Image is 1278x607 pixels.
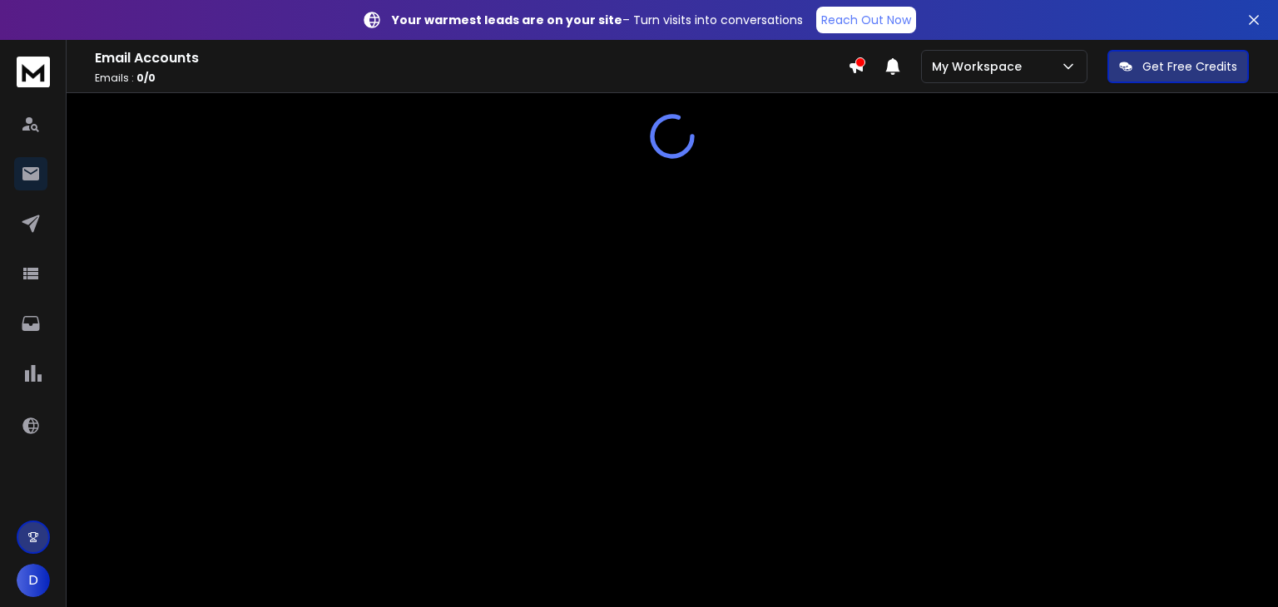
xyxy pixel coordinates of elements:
span: 0 / 0 [136,71,156,85]
img: logo [17,57,50,87]
p: My Workspace [932,58,1028,75]
p: Reach Out Now [821,12,911,28]
p: – Turn visits into conversations [392,12,803,28]
strong: Your warmest leads are on your site [392,12,622,28]
button: D [17,564,50,597]
h1: Email Accounts [95,48,848,68]
button: Get Free Credits [1107,50,1249,83]
p: Emails : [95,72,848,85]
p: Get Free Credits [1142,58,1237,75]
a: Reach Out Now [816,7,916,33]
